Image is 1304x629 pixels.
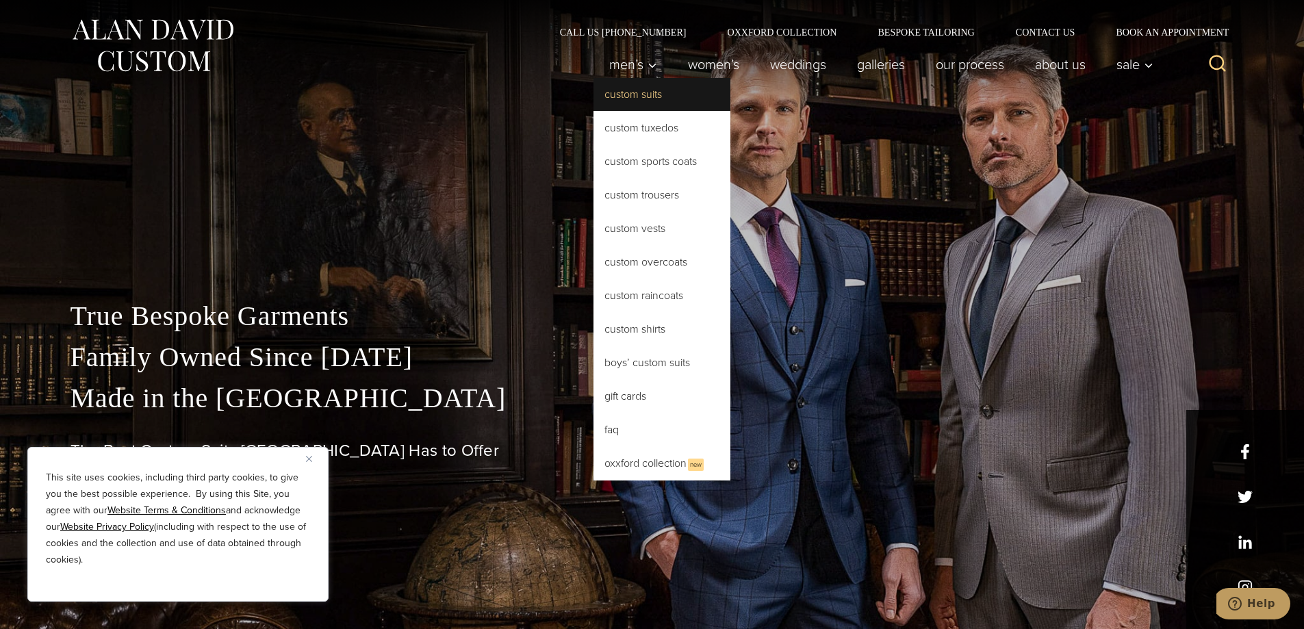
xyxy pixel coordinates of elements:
[593,413,730,446] a: FAQ
[107,503,226,517] a: Website Terms & Conditions
[306,450,322,467] button: Close
[539,27,1234,37] nav: Secondary Navigation
[593,145,730,178] a: Custom Sports Coats
[754,51,841,78] a: weddings
[593,279,730,312] a: Custom Raincoats
[706,27,857,37] a: Oxxford Collection
[1095,27,1233,37] a: Book an Appointment
[593,78,730,111] a: Custom Suits
[1216,588,1290,622] iframe: Opens a widget where you can chat to one of our agents
[593,212,730,245] a: Custom Vests
[71,296,1234,419] p: True Bespoke Garments Family Owned Since [DATE] Made in the [GEOGRAPHIC_DATA]
[306,456,312,462] img: Close
[593,380,730,413] a: Gift Cards
[71,441,1234,461] h1: The Best Custom Suits [GEOGRAPHIC_DATA] Has to Offer
[46,470,310,568] p: This site uses cookies, including third party cookies, to give you the best possible experience. ...
[71,15,235,76] img: Alan David Custom
[593,51,672,78] button: Men’s sub menu toggle
[539,27,707,37] a: Call Us [PHONE_NUMBER]
[593,246,730,279] a: Custom Overcoats
[593,51,1160,78] nav: Primary Navigation
[60,519,154,534] a: Website Privacy Policy
[841,51,920,78] a: Galleries
[593,447,730,480] a: Oxxford CollectionNew
[688,459,704,471] span: New
[1101,51,1160,78] button: Sale sub menu toggle
[995,27,1096,37] a: Contact Us
[593,346,730,379] a: Boys’ Custom Suits
[857,27,995,37] a: Bespoke Tailoring
[672,51,754,78] a: Women’s
[920,51,1019,78] a: Our Process
[593,179,730,211] a: Custom Trousers
[593,313,730,346] a: Custom Shirts
[1019,51,1101,78] a: About Us
[593,112,730,144] a: Custom Tuxedos
[1201,48,1234,81] button: View Search Form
